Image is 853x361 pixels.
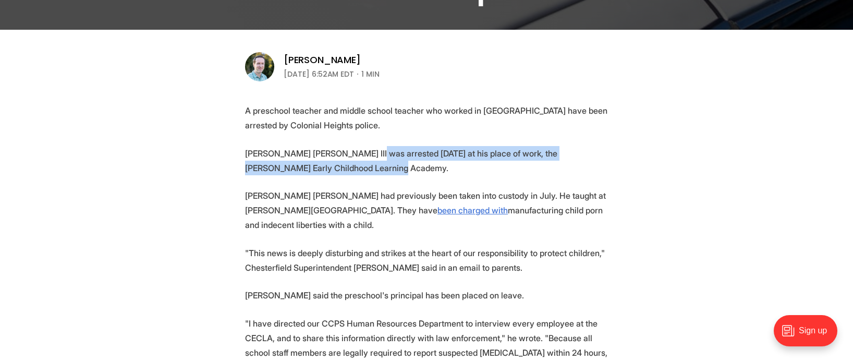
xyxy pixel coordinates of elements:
[284,54,361,66] a: [PERSON_NAME]
[245,246,608,275] p: "This news is deeply disturbing and strikes at the heart of our responsibility to protect childre...
[245,146,608,175] p: [PERSON_NAME] [PERSON_NAME] III was arrested [DATE] at his place of work, the [PERSON_NAME] Early...
[765,310,853,361] iframe: portal-trigger
[245,52,274,81] img: Michael Phillips
[361,68,380,80] span: 1 min
[245,288,608,303] p: [PERSON_NAME] said the preschool's principal has been placed on leave.
[284,68,354,80] time: [DATE] 6:52AM EDT
[437,205,508,215] a: been charged with
[245,188,608,232] p: [PERSON_NAME] [PERSON_NAME] had previously been taken into custody in July. He taught at [PERSON_...
[245,103,608,133] p: A preschool teacher and middle school teacher who worked in [GEOGRAPHIC_DATA] have been arrested ...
